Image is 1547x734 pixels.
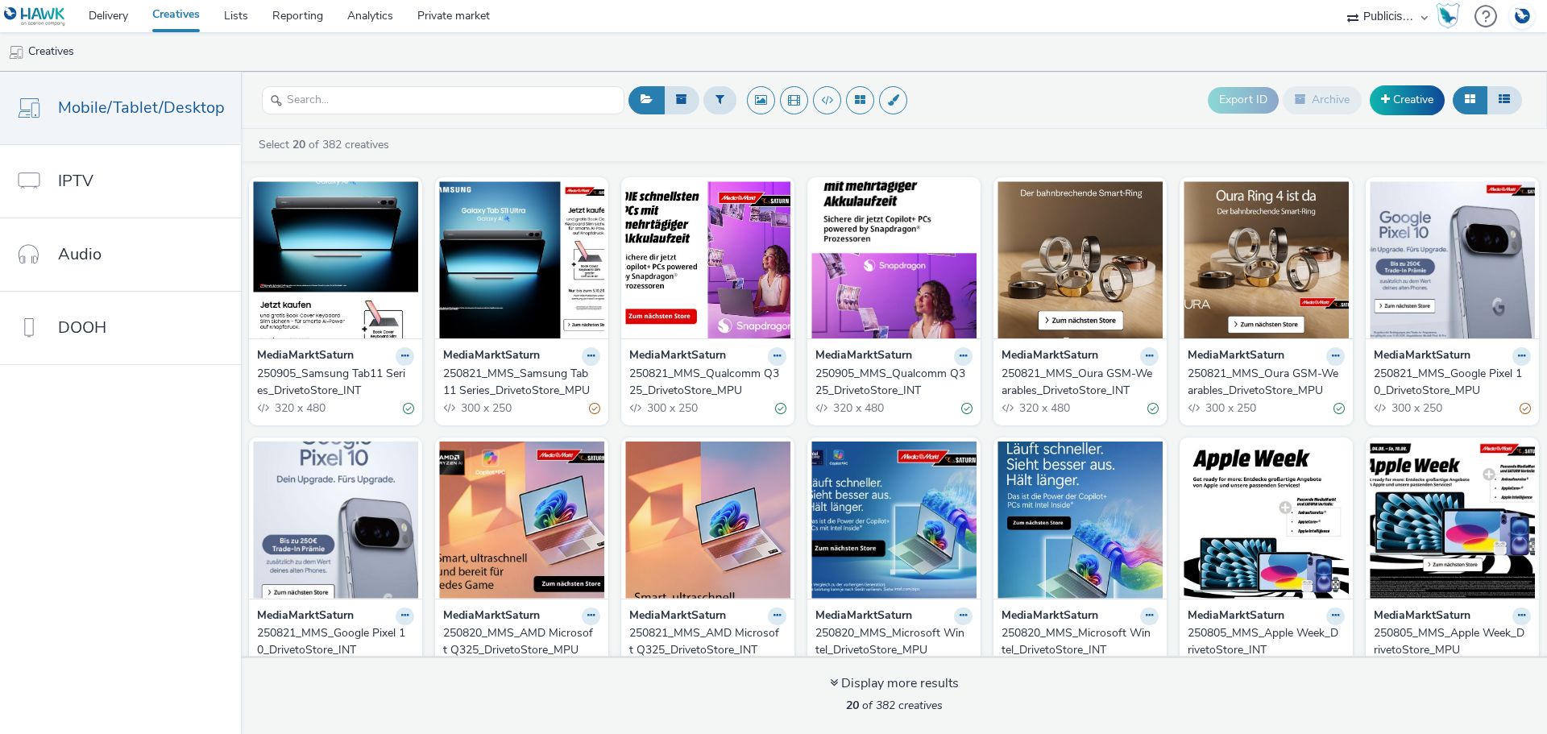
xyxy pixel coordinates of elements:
[1374,608,1470,626] strong: MediaMarktSaturn
[1374,347,1470,366] strong: MediaMarktSaturn
[1188,625,1338,658] div: 250805_MMS_Apple Week_DrivetoStore_INT
[1188,347,1284,366] strong: MediaMarktSaturn
[1147,400,1159,417] div: Valid
[811,181,977,338] img: 250905_MMS_Qualcomm Q325_DrivetoStore_INT visual
[645,400,698,416] span: 300 x 250
[439,181,604,338] img: 250821_MMS_Samsung Tab11 Series_DrivetoStore_MPU visual
[8,44,24,60] img: mobile
[589,400,600,417] div: Partially valid
[257,625,408,658] div: 250821_MMS_Google Pixel 10_DrivetoStore_INT
[815,625,966,658] div: 250820_MMS_Microsoft Wintel_DrivetoStore_MPU
[1204,400,1256,416] span: 300 x 250
[1188,366,1338,399] div: 250821_MMS_Oura GSM-Wearables_DrivetoStore_MPU
[1188,366,1345,399] a: 250821_MMS_Oura GSM-Wearables_DrivetoStore_MPU
[629,608,726,626] strong: MediaMarktSaturn
[253,181,418,338] img: 250905_Samsung Tab11 Series_DrivetoStore_INT visual
[439,442,604,599] img: 250820_MMS_AMD Microsoft Q325_DrivetoStore_MPU visual
[997,181,1163,338] img: 250821_MMS_Oura GSM-Wearables_DrivetoStore_INT visual
[629,366,780,399] div: 250821_MMS_Qualcomm Q325_DrivetoStore_MPU
[443,625,594,658] div: 250820_MMS_AMD Microsoft Q325_DrivetoStore_MPU
[815,366,973,399] a: 250905_MMS_Qualcomm Q325_DrivetoStore_INT
[1283,86,1362,114] button: Archive
[1436,3,1460,29] img: Hawk Academy
[292,137,305,152] strong: 20
[262,86,624,114] input: Search...
[811,442,977,599] img: 250820_MMS_Microsoft Wintel_DrivetoStore_MPU visual
[1184,181,1349,338] img: 250821_MMS_Oura GSM-Wearables_DrivetoStore_MPU visual
[1184,442,1349,599] img: 250805_MMS_Apple Week_DrivetoStore_INT visual
[1188,625,1345,658] a: 250805_MMS_Apple Week_DrivetoStore_INT
[629,366,786,399] a: 250821_MMS_Qualcomm Q325_DrivetoStore_MPU
[1188,608,1284,626] strong: MediaMarktSaturn
[257,625,414,658] a: 250821_MMS_Google Pixel 10_DrivetoStore_INT
[846,698,859,713] strong: 20
[1002,366,1159,399] a: 250821_MMS_Oura GSM-Wearables_DrivetoStore_INT
[775,400,786,417] div: Valid
[832,400,884,416] span: 320 x 480
[846,698,943,713] span: of 382 creatives
[443,625,600,658] a: 250820_MMS_AMD Microsoft Q325_DrivetoStore_MPU
[1333,400,1345,417] div: Valid
[257,366,414,399] a: 250905_Samsung Tab11 Series_DrivetoStore_INT
[1002,625,1152,658] div: 250820_MMS_Microsoft Wintel_DrivetoStore_INT
[4,6,66,27] img: undefined Logo
[443,608,540,626] strong: MediaMarktSaturn
[1002,608,1098,626] strong: MediaMarktSaturn
[1208,87,1279,113] button: Export ID
[1453,86,1487,114] button: Grid
[1374,625,1531,658] a: 250805_MMS_Apple Week_DrivetoStore_MPU
[257,608,354,626] strong: MediaMarktSaturn
[443,366,594,399] div: 250821_MMS_Samsung Tab11 Series_DrivetoStore_MPU
[443,347,540,366] strong: MediaMarktSaturn
[1018,400,1070,416] span: 320 x 480
[1436,3,1466,29] a: Hawk Academy
[1520,400,1531,417] div: Partially valid
[257,347,354,366] strong: MediaMarktSaturn
[257,366,408,399] div: 250905_Samsung Tab11 Series_DrivetoStore_INT
[443,366,600,399] a: 250821_MMS_Samsung Tab11 Series_DrivetoStore_MPU
[459,400,512,416] span: 300 x 250
[815,625,973,658] a: 250820_MMS_Microsoft Wintel_DrivetoStore_MPU
[961,400,973,417] div: Valid
[403,400,414,417] div: Valid
[58,169,93,193] span: IPTV
[1370,181,1535,338] img: 250821_MMS_Google Pixel 10_DrivetoStore_MPU visual
[58,96,225,119] span: Mobile/Tablet/Desktop
[1370,442,1535,599] img: 250805_MMS_Apple Week_DrivetoStore_MPU visual
[58,316,106,339] span: DOOH
[1390,400,1442,416] span: 300 x 250
[1002,347,1098,366] strong: MediaMarktSaturn
[625,442,790,599] img: 250821_MMS_AMD Microsoft Q325_DrivetoStore_INT visual
[629,347,726,366] strong: MediaMarktSaturn
[625,181,790,338] img: 250821_MMS_Qualcomm Q325_DrivetoStore_MPU visual
[1374,366,1524,399] div: 250821_MMS_Google Pixel 10_DrivetoStore_MPU
[58,243,102,266] span: Audio
[815,608,912,626] strong: MediaMarktSaturn
[629,625,786,658] a: 250821_MMS_AMD Microsoft Q325_DrivetoStore_INT
[1374,625,1524,658] div: 250805_MMS_Apple Week_DrivetoStore_MPU
[257,137,396,152] a: Select of 382 creatives
[1002,366,1152,399] div: 250821_MMS_Oura GSM-Wearables_DrivetoStore_INT
[997,442,1163,599] img: 250820_MMS_Microsoft Wintel_DrivetoStore_INT visual
[1002,625,1159,658] a: 250820_MMS_Microsoft Wintel_DrivetoStore_INT
[815,347,912,366] strong: MediaMarktSaturn
[253,442,418,599] img: 250821_MMS_Google Pixel 10_DrivetoStore_INT visual
[1374,366,1531,399] a: 250821_MMS_Google Pixel 10_DrivetoStore_MPU
[830,674,959,693] div: Display more results
[1370,85,1445,114] a: Creative
[815,366,966,399] div: 250905_MMS_Qualcomm Q325_DrivetoStore_INT
[1487,86,1522,114] button: Table
[629,625,780,658] div: 250821_MMS_AMD Microsoft Q325_DrivetoStore_INT
[1510,3,1534,30] img: Account DE
[273,400,326,416] span: 320 x 480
